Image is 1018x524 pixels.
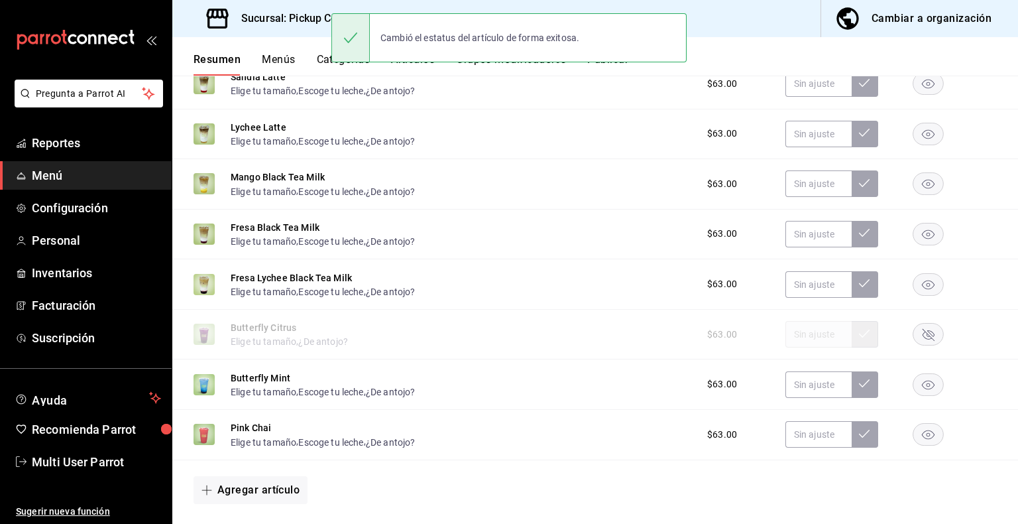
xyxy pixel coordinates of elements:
[231,385,296,399] button: Elige tu tamaño
[872,9,991,28] div: Cambiar a organización
[32,231,161,249] span: Personal
[32,264,161,282] span: Inventarios
[32,421,161,438] span: Recomienda Parrot
[146,34,156,45] button: open_drawer_menu
[707,277,737,291] span: $63.00
[32,166,161,184] span: Menú
[366,185,416,198] button: ¿De antojo?
[707,77,737,91] span: $63.00
[231,70,286,84] button: Sandía Latte
[231,434,415,448] div: , ,
[32,453,161,471] span: Multi User Parrot
[194,476,308,504] button: Agregar artículo
[231,385,415,399] div: , ,
[194,374,215,395] img: Preview
[298,235,363,248] button: Escoge tu leche
[231,285,415,298] div: , ,
[785,421,852,448] input: Sin ajuste
[231,170,325,184] button: Mango Black Tea Milk
[298,436,363,449] button: Escoge tu leche
[707,177,737,191] span: $63.00
[194,53,1018,76] div: navigation tabs
[785,271,852,298] input: Sin ajuste
[32,296,161,314] span: Facturación
[707,377,737,391] span: $63.00
[231,134,415,148] div: , ,
[32,390,144,406] span: Ayuda
[785,221,852,247] input: Sin ajuste
[298,385,363,399] button: Escoge tu leche
[785,371,852,398] input: Sin ajuste
[231,84,296,98] button: Elige tu tamaño
[32,134,161,152] span: Reportes
[194,123,215,145] img: Preview
[231,11,399,27] h3: Sucursal: Pickup Coffee (Coapa)
[231,121,286,134] button: Lychee Latte
[231,285,296,298] button: Elige tu tamaño
[231,184,415,198] div: , ,
[317,53,370,76] button: Categorías
[231,436,296,449] button: Elige tu tamaño
[194,224,215,245] img: Preview
[370,23,590,52] div: Cambió el estatus del artículo de forma exitosa.
[32,329,161,347] span: Suscripción
[298,84,363,98] button: Escoge tu leche
[366,235,416,248] button: ¿De antojo?
[231,271,352,285] button: Fresa Lychee Black Tea Milk
[32,199,161,217] span: Configuración
[231,185,296,198] button: Elige tu tamaño
[194,173,215,194] img: Preview
[36,87,142,101] span: Pregunta a Parrot AI
[231,135,296,148] button: Elige tu tamaño
[194,73,215,94] img: Preview
[231,421,271,434] button: Pink Chai
[231,234,415,248] div: , ,
[194,424,215,445] img: Preview
[366,436,416,449] button: ¿De antojo?
[231,235,296,248] button: Elige tu tamaño
[785,170,852,197] input: Sin ajuste
[194,53,241,76] button: Resumen
[366,84,416,98] button: ¿De antojo?
[707,127,737,141] span: $63.00
[9,96,163,110] a: Pregunta a Parrot AI
[231,371,290,385] button: Butterfly Mint
[707,227,737,241] span: $63.00
[298,285,363,298] button: Escoge tu leche
[15,80,163,107] button: Pregunta a Parrot AI
[785,121,852,147] input: Sin ajuste
[231,84,415,98] div: , ,
[785,70,852,97] input: Sin ajuste
[366,135,416,148] button: ¿De antojo?
[231,221,319,234] button: Fresa Black Tea Milk
[707,428,737,442] span: $63.00
[298,185,363,198] button: Escoge tu leche
[262,53,295,76] button: Menús
[366,385,416,399] button: ¿De antojo?
[366,285,416,298] button: ¿De antojo?
[194,274,215,295] img: Preview
[298,135,363,148] button: Escoge tu leche
[16,505,161,519] span: Sugerir nueva función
